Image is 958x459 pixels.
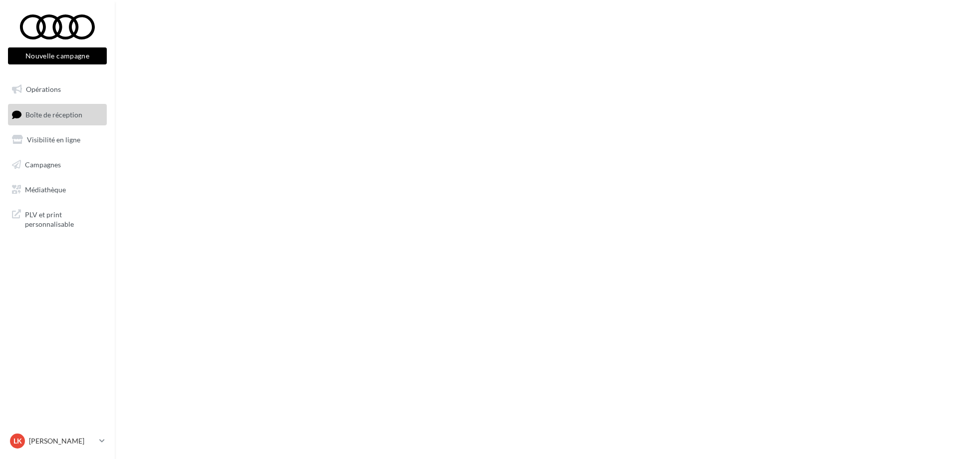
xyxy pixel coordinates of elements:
[26,85,61,93] span: Opérations
[25,185,66,193] span: Médiathèque
[25,208,103,229] span: PLV et print personnalisable
[25,160,61,169] span: Campagnes
[8,47,107,64] button: Nouvelle campagne
[25,110,82,118] span: Boîte de réception
[6,129,109,150] a: Visibilité en ligne
[6,179,109,200] a: Médiathèque
[6,79,109,100] a: Opérations
[29,436,95,446] p: [PERSON_NAME]
[8,432,107,451] a: LK [PERSON_NAME]
[27,135,80,144] span: Visibilité en ligne
[6,154,109,175] a: Campagnes
[6,204,109,233] a: PLV et print personnalisable
[13,436,22,446] span: LK
[6,104,109,125] a: Boîte de réception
